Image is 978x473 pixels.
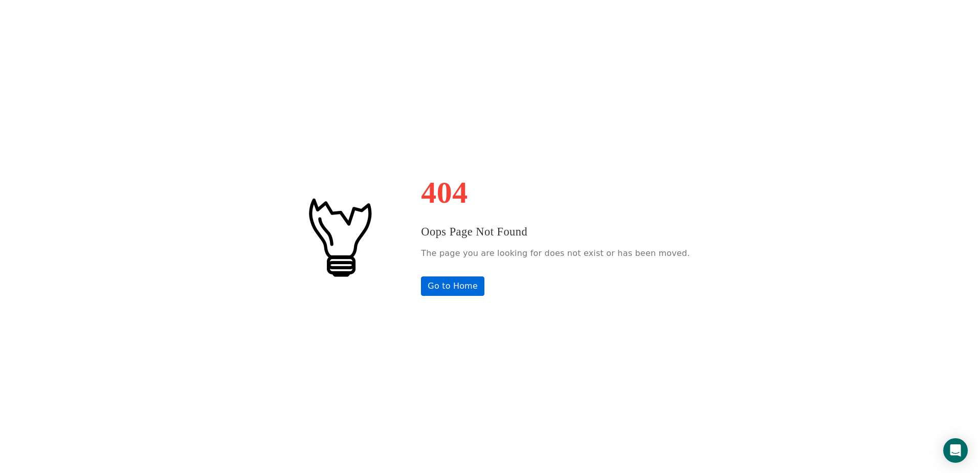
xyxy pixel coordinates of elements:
[288,185,390,288] img: #
[421,276,484,296] a: Go to Home
[943,438,968,463] div: Open Intercom Messenger
[421,246,690,261] p: The page you are looking for does not exist or has been moved.
[421,177,690,208] h1: 404
[421,223,690,241] h3: Oops Page Not Found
